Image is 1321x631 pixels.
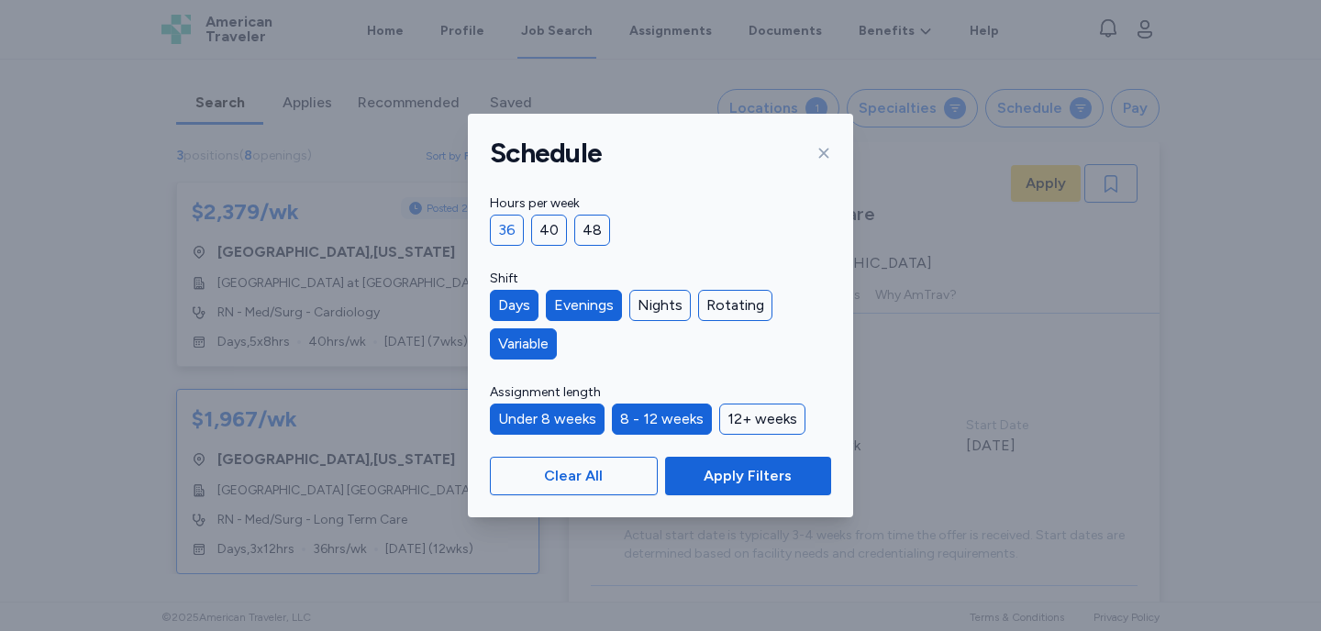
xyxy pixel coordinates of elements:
[490,215,524,246] div: 36
[490,268,831,290] label: Shift
[546,290,622,321] div: Evenings
[665,457,831,495] button: Apply Filters
[490,136,602,171] h1: Schedule
[629,290,691,321] div: Nights
[719,404,805,435] div: 12+ weeks
[612,404,712,435] div: 8 - 12 weeks
[531,215,567,246] div: 40
[704,465,792,487] span: Apply Filters
[490,328,557,360] div: Variable
[490,382,831,404] label: Assignment length
[544,465,603,487] span: Clear All
[698,290,772,321] div: Rotating
[490,404,605,435] div: Under 8 weeks
[574,215,610,246] div: 48
[490,290,538,321] div: Days
[490,193,831,215] label: Hours per week
[490,457,658,495] button: Clear All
